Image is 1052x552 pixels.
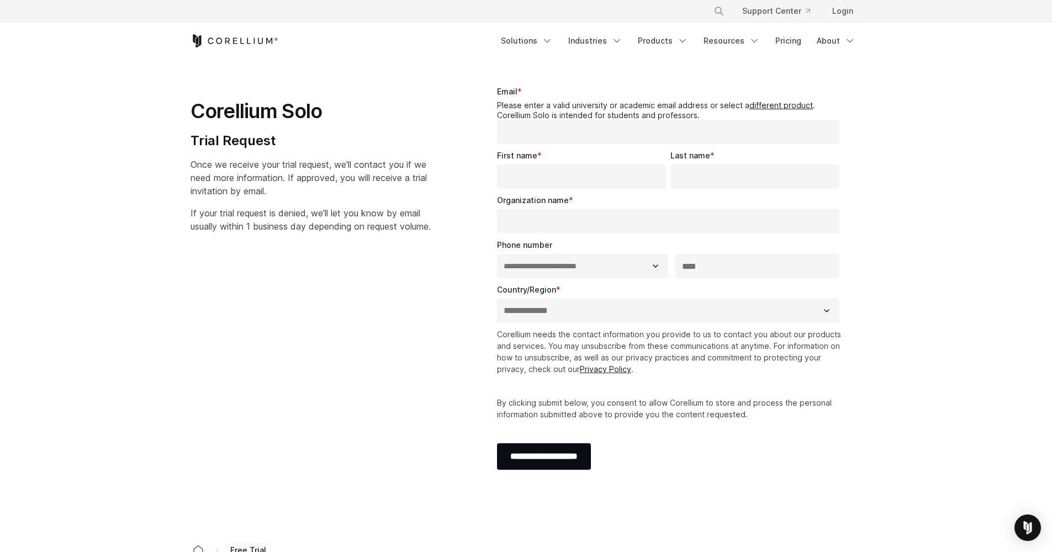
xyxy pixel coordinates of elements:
[191,159,427,197] span: Once we receive your trial request, we'll contact you if we need more information. If approved, y...
[709,1,729,21] button: Search
[497,100,844,120] legend: Please enter a valid university or academic email address or select a . Corellium Solo is intende...
[191,99,431,124] h1: Corellium Solo
[497,195,569,205] span: Organization name
[670,151,710,160] span: Last name
[700,1,862,21] div: Navigation Menu
[1014,514,1041,541] div: Open Intercom Messenger
[494,31,559,51] a: Solutions
[580,364,631,374] a: Privacy Policy
[497,328,844,375] p: Corellium needs the contact information you provide to us to contact you about our products and s...
[497,151,537,160] span: First name
[810,31,862,51] a: About
[191,34,278,47] a: Corellium Home
[497,87,517,96] span: Email
[562,31,629,51] a: Industries
[733,1,819,21] a: Support Center
[823,1,862,21] a: Login
[497,240,552,250] span: Phone number
[497,285,556,294] span: Country/Region
[749,100,813,110] a: different product
[769,31,808,51] a: Pricing
[697,31,766,51] a: Resources
[191,132,431,149] h4: Trial Request
[631,31,695,51] a: Products
[497,397,844,420] p: By clicking submit below, you consent to allow Corellium to store and process the personal inform...
[191,208,431,232] span: If your trial request is denied, we'll let you know by email usually within 1 business day depend...
[494,31,862,51] div: Navigation Menu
